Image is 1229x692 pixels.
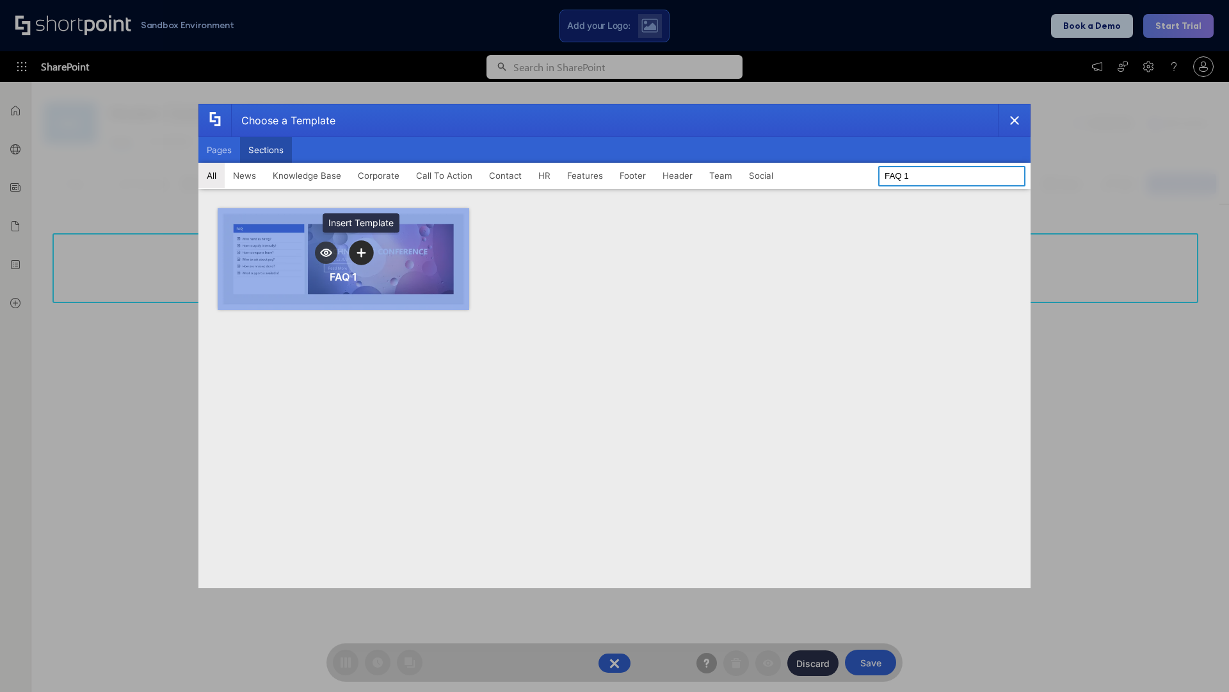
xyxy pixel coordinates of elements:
[1165,630,1229,692] iframe: Chat Widget
[878,166,1025,186] input: Search
[198,137,240,163] button: Pages
[611,163,654,188] button: Footer
[264,163,349,188] button: Knowledge Base
[559,163,611,188] button: Features
[330,270,357,283] div: FAQ 1
[530,163,559,188] button: HR
[240,137,292,163] button: Sections
[701,163,741,188] button: Team
[231,104,335,136] div: Choose a Template
[349,163,408,188] button: Corporate
[225,163,264,188] button: News
[654,163,701,188] button: Header
[741,163,782,188] button: Social
[481,163,530,188] button: Contact
[198,104,1031,588] div: template selector
[408,163,481,188] button: Call To Action
[198,163,225,188] button: All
